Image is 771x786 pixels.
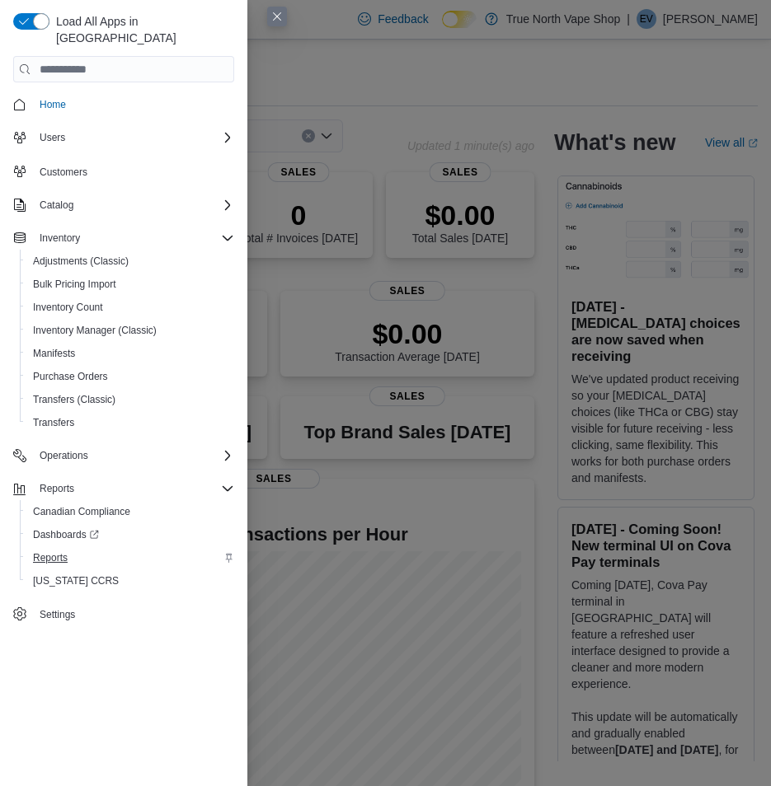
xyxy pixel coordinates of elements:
[33,278,116,291] span: Bulk Pricing Import
[26,502,234,522] span: Canadian Compliance
[49,13,234,46] span: Load All Apps in [GEOGRAPHIC_DATA]
[20,342,241,365] button: Manifests
[26,525,234,545] span: Dashboards
[33,446,234,466] span: Operations
[33,324,157,337] span: Inventory Manager (Classic)
[7,602,241,626] button: Settings
[33,195,234,215] span: Catalog
[26,344,82,363] a: Manifests
[26,390,234,409] span: Transfers (Classic)
[26,367,234,386] span: Purchase Orders
[267,7,287,26] button: Close this dialog
[33,301,103,314] span: Inventory Count
[33,95,73,115] a: Home
[33,347,75,360] span: Manifests
[40,232,80,245] span: Inventory
[26,413,234,433] span: Transfers
[33,195,80,215] button: Catalog
[20,569,241,592] button: [US_STATE] CCRS
[33,162,94,182] a: Customers
[33,604,234,625] span: Settings
[7,92,241,116] button: Home
[26,367,115,386] a: Purchase Orders
[7,159,241,183] button: Customers
[26,571,234,591] span: Washington CCRS
[40,98,66,111] span: Home
[26,413,81,433] a: Transfers
[20,546,241,569] button: Reports
[40,199,73,212] span: Catalog
[33,393,115,406] span: Transfers (Classic)
[33,479,81,498] button: Reports
[20,388,241,411] button: Transfers (Classic)
[26,320,234,340] span: Inventory Manager (Classic)
[40,449,88,462] span: Operations
[40,166,87,179] span: Customers
[26,525,106,545] a: Dashboards
[20,365,241,388] button: Purchase Orders
[26,320,163,340] a: Inventory Manager (Classic)
[33,128,234,147] span: Users
[7,477,241,500] button: Reports
[20,250,241,273] button: Adjustments (Classic)
[33,416,74,429] span: Transfers
[20,411,241,434] button: Transfers
[26,251,135,271] a: Adjustments (Classic)
[33,446,95,466] button: Operations
[7,126,241,149] button: Users
[20,296,241,319] button: Inventory Count
[33,574,119,587] span: [US_STATE] CCRS
[26,548,74,568] a: Reports
[33,370,108,383] span: Purchase Orders
[26,297,234,317] span: Inventory Count
[40,608,75,621] span: Settings
[33,528,99,541] span: Dashboards
[33,605,82,625] a: Settings
[26,274,123,294] a: Bulk Pricing Import
[7,194,241,217] button: Catalog
[33,94,234,115] span: Home
[33,505,130,518] span: Canadian Compliance
[33,551,68,564] span: Reports
[33,228,87,248] button: Inventory
[26,502,137,522] a: Canadian Compliance
[40,482,74,495] span: Reports
[13,86,234,629] nav: Complex example
[7,444,241,467] button: Operations
[26,297,110,317] a: Inventory Count
[40,131,65,144] span: Users
[7,227,241,250] button: Inventory
[20,319,241,342] button: Inventory Manager (Classic)
[26,571,125,591] a: [US_STATE] CCRS
[26,390,122,409] a: Transfers (Classic)
[33,255,129,268] span: Adjustments (Classic)
[33,228,234,248] span: Inventory
[26,548,234,568] span: Reports
[33,161,234,181] span: Customers
[26,274,234,294] span: Bulk Pricing Import
[20,500,241,523] button: Canadian Compliance
[33,479,234,498] span: Reports
[26,251,234,271] span: Adjustments (Classic)
[33,128,72,147] button: Users
[20,523,241,546] a: Dashboards
[20,273,241,296] button: Bulk Pricing Import
[26,344,234,363] span: Manifests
